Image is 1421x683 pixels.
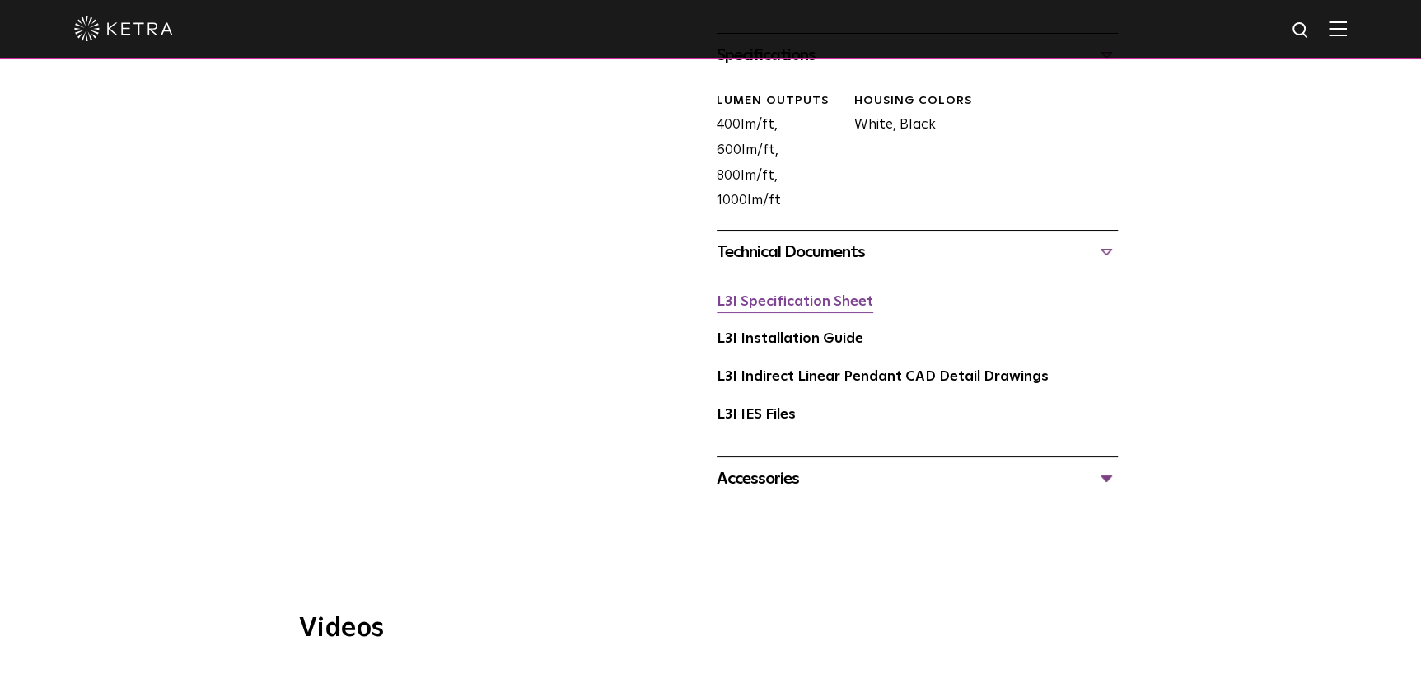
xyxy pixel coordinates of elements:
div: Technical Documents [717,239,1118,265]
img: ketra-logo-2019-white [74,16,173,41]
div: LUMEN OUTPUTS [717,93,842,110]
a: L3I Indirect Linear Pendant CAD Detail Drawings [717,370,1049,384]
a: L3I IES Files [717,408,796,422]
a: L3I Installation Guide [717,332,863,346]
div: HOUSING COLORS [854,93,979,110]
img: search icon [1291,21,1311,41]
div: 400lm/ft, 600lm/ft, 800lm/ft, 1000lm/ft [704,93,842,214]
img: Hamburger%20Nav.svg [1329,21,1347,36]
div: White, Black [842,93,979,214]
h3: Videos [299,615,1123,642]
div: Accessories [717,465,1118,492]
a: L3I Specification Sheet [717,295,873,309]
